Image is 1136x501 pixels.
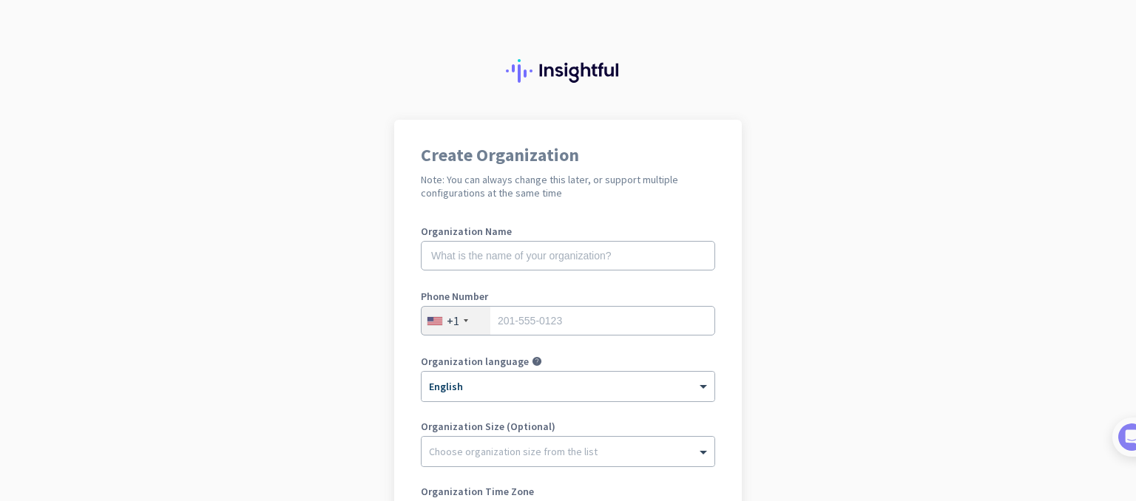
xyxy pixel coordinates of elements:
[421,486,715,497] label: Organization Time Zone
[421,173,715,200] h2: Note: You can always change this later, or support multiple configurations at the same time
[447,313,459,328] div: +1
[532,356,542,367] i: help
[421,356,529,367] label: Organization language
[421,421,715,432] label: Organization Size (Optional)
[421,226,715,236] label: Organization Name
[421,291,715,301] label: Phone Number
[421,146,715,164] h1: Create Organization
[421,241,715,270] input: What is the name of your organization?
[421,306,715,335] input: 201-555-0123
[506,59,630,83] img: Insightful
